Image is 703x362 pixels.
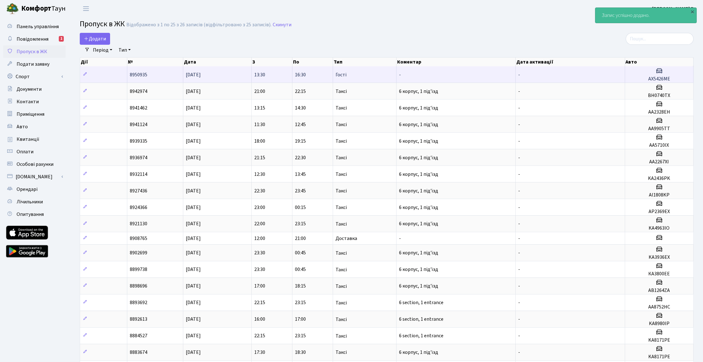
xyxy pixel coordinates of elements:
[254,266,265,273] span: 23:30
[399,105,438,111] span: 6 корпус, 1 під'їзд
[186,71,201,78] span: [DATE]
[518,299,520,306] span: -
[399,349,438,356] span: 6 корпус, 1 під'їзд
[254,299,265,306] span: 22:15
[130,88,147,95] span: 8942974
[17,48,47,55] span: Пропуск в ЖК
[130,187,147,194] span: 8927436
[21,3,66,14] span: Таун
[399,121,438,128] span: 6 корпус, 1 під'їзд
[336,205,347,210] span: Таксі
[399,299,443,306] span: 6 section, 1 entrance
[130,250,147,257] span: 8902699
[295,154,306,161] span: 22:30
[295,250,306,257] span: 00:45
[518,250,520,257] span: -
[21,3,51,13] b: Комфорт
[295,171,306,178] span: 13:45
[17,186,38,193] span: Орендарі
[130,333,147,339] span: 8884527
[90,45,115,55] a: Період
[186,299,201,306] span: [DATE]
[3,20,66,33] a: Панель управління
[652,5,695,13] a: [PERSON_NAME] В.
[336,350,347,355] span: Таксі
[130,71,147,78] span: 8950935
[186,204,201,211] span: [DATE]
[399,154,438,161] span: 6 корпус, 1 під'їзд
[130,171,147,178] span: 8932114
[399,71,401,78] span: -
[186,121,201,128] span: [DATE]
[254,283,265,290] span: 17:00
[186,154,201,161] span: [DATE]
[295,121,306,128] span: 12:45
[336,122,347,127] span: Таксі
[3,83,66,95] a: Документи
[336,236,357,241] span: Доставка
[127,58,183,66] th: №
[336,317,347,322] span: Таксі
[186,187,201,194] span: [DATE]
[336,105,347,110] span: Таксі
[130,235,147,242] span: 8908765
[130,204,147,211] span: 8924366
[652,5,695,12] b: [PERSON_NAME] В.
[628,76,691,82] h5: AX5426ME
[3,208,66,221] a: Опитування
[518,187,520,194] span: -
[254,221,265,227] span: 22:00
[628,321,691,327] h5: KA8980IP
[3,95,66,108] a: Контакти
[399,187,438,194] span: 6 корпус, 1 під'їзд
[518,71,520,78] span: -
[518,154,520,161] span: -
[254,250,265,257] span: 23:30
[254,204,265,211] span: 23:00
[254,121,265,128] span: 11:30
[295,71,306,78] span: 16:30
[628,288,691,293] h5: AB1264ZA
[628,93,691,99] h5: ВН0740ТХ
[518,266,520,273] span: -
[17,36,48,43] span: Повідомлення
[628,142,691,148] h5: AA5710IX
[399,138,438,145] span: 6 корпус, 1 під'їзд
[336,300,347,305] span: Таксі
[295,138,306,145] span: 19:15
[254,349,265,356] span: 17:30
[186,171,201,178] span: [DATE]
[295,105,306,111] span: 14:30
[186,235,201,242] span: [DATE]
[78,3,94,14] button: Переключити навігацію
[80,18,125,29] span: Пропуск в ЖК
[3,120,66,133] a: Авто
[17,111,44,118] span: Приміщення
[80,33,110,45] a: Додати
[17,61,49,68] span: Подати заявку
[254,171,265,178] span: 12:30
[254,71,265,78] span: 13:30
[254,316,265,323] span: 16:00
[295,187,306,194] span: 23:45
[690,8,696,15] div: ×
[399,283,438,290] span: 6 корпус, 1 під'їзд
[518,221,520,227] span: -
[3,196,66,208] a: Лічильники
[628,176,691,181] h5: KA2436PK
[254,88,265,95] span: 21:00
[292,58,333,66] th: По
[336,267,347,272] span: Таксі
[17,211,44,218] span: Опитування
[518,121,520,128] span: -
[3,108,66,120] a: Приміщення
[399,221,438,227] span: 6 корпус, 1 під'їзд
[3,145,66,158] a: Оплати
[130,154,147,161] span: 8936974
[17,198,43,205] span: Лічильники
[518,138,520,145] span: -
[626,33,694,45] input: Пошук...
[273,22,291,28] a: Скинути
[254,105,265,111] span: 13:15
[254,333,265,339] span: 22:15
